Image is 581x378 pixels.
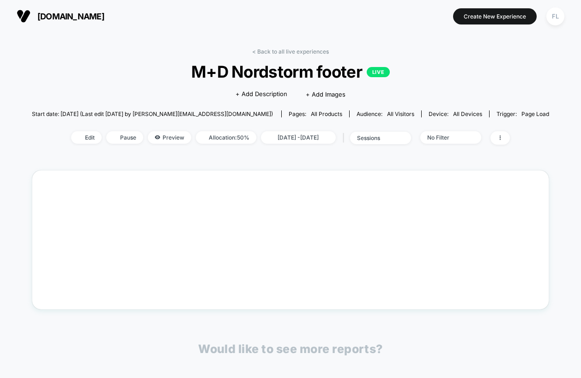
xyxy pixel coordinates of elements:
span: Preview [148,131,191,144]
span: M+D Nordstorm footer [58,62,523,81]
div: No Filter [427,134,464,141]
span: + Add Description [236,90,287,99]
div: sessions [357,134,394,141]
span: all products [311,110,342,117]
button: Create New Experience [453,8,537,24]
span: Start date: [DATE] (Last edit [DATE] by [PERSON_NAME][EMAIL_ADDRESS][DOMAIN_NAME]) [32,110,273,117]
span: Device: [421,110,489,117]
button: [DOMAIN_NAME] [14,9,107,24]
span: [DATE] - [DATE] [261,131,336,144]
a: < Back to all live experiences [252,48,329,55]
p: LIVE [367,67,390,77]
button: FL [544,7,567,26]
span: Allocation: 50% [196,131,256,144]
span: + Add Images [306,91,345,98]
div: FL [546,7,564,25]
div: Trigger: [496,110,549,117]
span: [DOMAIN_NAME] [37,12,104,21]
span: all devices [453,110,482,117]
span: | [340,131,350,145]
span: Page Load [521,110,549,117]
img: Visually logo [17,9,30,23]
span: All Visitors [387,110,414,117]
div: Pages: [289,110,342,117]
div: Audience: [357,110,414,117]
span: Pause [106,131,143,144]
span: Edit [71,131,102,144]
p: Would like to see more reports? [198,342,383,356]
